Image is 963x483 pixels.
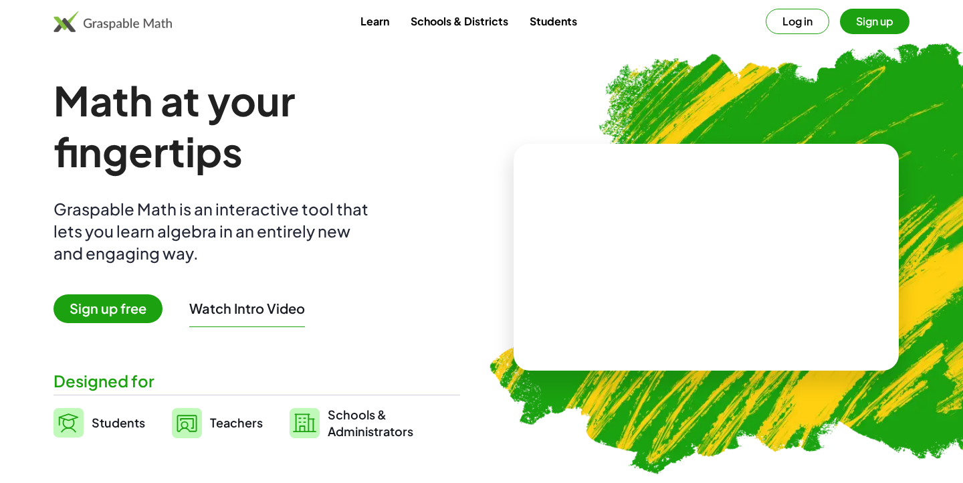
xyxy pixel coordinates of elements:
[606,207,807,308] video: What is this? This is dynamic math notation. Dynamic math notation plays a central role in how Gr...
[92,415,145,430] span: Students
[53,75,460,177] h1: Math at your fingertips
[53,408,84,438] img: svg%3e
[840,9,909,34] button: Sign up
[53,370,460,392] div: Designed for
[53,294,163,323] span: Sign up free
[400,9,519,33] a: Schools & Districts
[172,408,202,438] img: svg%3e
[519,9,588,33] a: Students
[350,9,400,33] a: Learn
[328,406,413,440] span: Schools & Administrators
[172,406,263,440] a: Teachers
[210,415,263,430] span: Teachers
[766,9,829,34] button: Log in
[290,408,320,438] img: svg%3e
[290,406,413,440] a: Schools &Administrators
[53,406,145,440] a: Students
[53,198,374,264] div: Graspable Math is an interactive tool that lets you learn algebra in an entirely new and engaging...
[189,300,305,317] button: Watch Intro Video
